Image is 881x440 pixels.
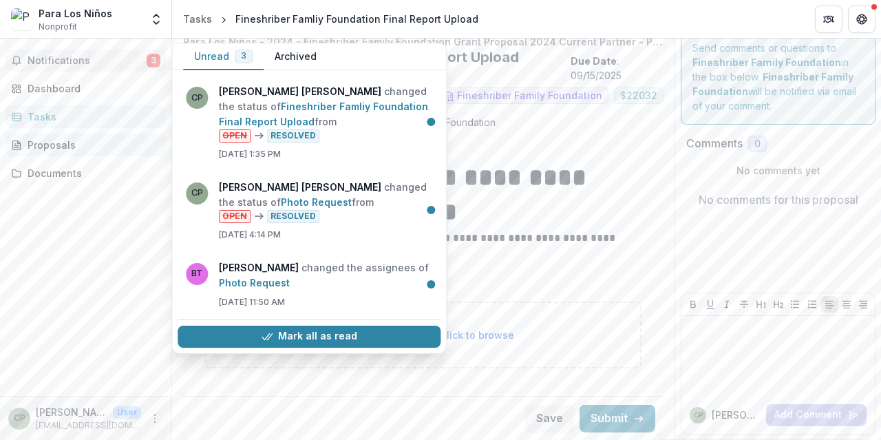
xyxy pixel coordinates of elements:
[147,54,160,67] span: 3
[692,56,841,68] strong: Fineshriber Family Foundation
[147,410,163,427] button: More
[235,12,478,26] div: Fineshriber Famliy Foundation Final Report Upload
[6,50,166,72] button: Notifications3
[6,105,166,128] a: Tasks
[694,412,703,419] div: Christina Mariscal Pasten
[281,196,352,208] a: Photo Request
[183,12,212,26] div: Tasks
[11,8,33,30] img: Para Los Niños
[838,296,855,313] button: Align Center
[821,296,838,313] button: Align Left
[686,137,743,150] h2: Comments
[571,54,664,83] p: : 09/15/2025
[39,21,77,33] span: Nonprofit
[6,134,166,156] a: Proposals
[219,84,432,143] p: changed the status of from
[39,6,112,21] div: Para Los Niños
[183,43,264,70] button: Unread
[219,260,432,291] p: changed the assignees of
[804,296,820,313] button: Ordered List
[178,9,217,29] a: Tasks
[712,408,761,422] p: [PERSON_NAME]
[754,138,761,150] span: 0
[580,405,655,432] button: Submit
[692,71,853,97] strong: Fineshriber Family Foundation
[855,296,871,313] button: Align Right
[219,101,428,127] a: Fineshriber Famliy Foundation Final Report Upload
[36,419,141,432] p: [EMAIL_ADDRESS][DOMAIN_NAME]
[770,296,787,313] button: Heading 2
[264,43,328,70] button: Archived
[113,406,141,419] p: User
[178,326,440,348] button: Mark all as read
[28,109,155,124] div: Tasks
[571,55,617,67] strong: Due Date
[681,29,875,125] div: Send comments or questions to in the box below. will be notified via email of your comment.
[685,296,701,313] button: Bold
[699,191,858,208] p: No comments for this proposal
[736,296,752,313] button: Strike
[28,81,155,96] div: Dashboard
[766,404,867,426] button: Add Comment
[178,9,484,29] nav: breadcrumb
[6,77,166,100] a: Dashboard
[6,162,166,185] a: Documents
[241,51,246,61] span: 3
[686,163,870,178] p: No comments yet
[28,166,155,180] div: Documents
[719,296,735,313] button: Italicize
[36,405,107,419] p: [PERSON_NAME] [PERSON_NAME]
[183,34,664,49] p: Para Los Niños - 2024 - Fineshriber Family Foundation Grant Proposal 2024 Current Partner - Progr...
[620,90,657,102] span: $ 22032
[441,329,514,341] span: click to browse
[28,138,155,152] div: Proposals
[753,296,769,313] button: Heading 1
[28,55,147,67] span: Notifications
[219,180,432,223] p: changed the status of from
[525,405,574,432] button: Save
[147,6,166,33] button: Open entity switcher
[848,6,875,33] button: Get Help
[14,414,25,423] div: Christina Mariscal Pasten
[787,296,803,313] button: Bullet List
[702,296,719,313] button: Underline
[457,90,602,102] span: Fineshriber Family Foundation
[219,277,290,289] a: Photo Request
[815,6,842,33] button: Partners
